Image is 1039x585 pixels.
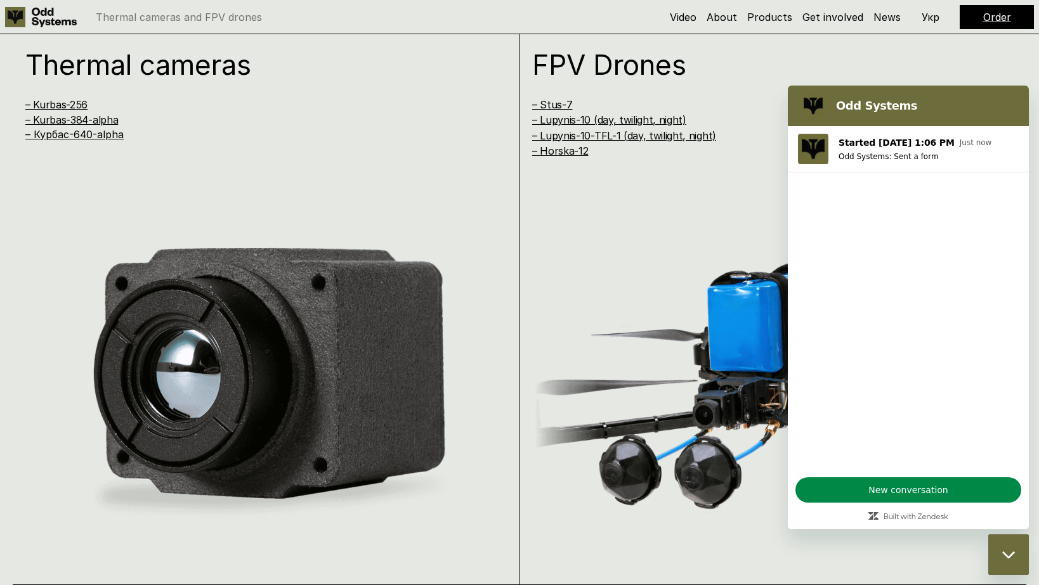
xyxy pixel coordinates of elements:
[25,113,118,126] a: – Kurbas-384-alpha
[922,12,939,22] p: Укр
[25,128,124,141] a: – Курбас-640-alpha
[873,11,901,23] a: News
[983,11,1011,23] a: Order
[25,98,88,111] a: – Kurbas-256
[707,11,737,23] a: About
[532,129,716,142] a: – Lupynis-10-TFL-1 (day, twilight, night)
[670,11,696,23] a: Video
[96,12,262,22] p: Thermal cameras and FPV drones
[988,534,1029,575] iframe: Button to launch messaging window, conversation in progress
[25,51,478,79] h1: Thermal cameras
[532,51,984,79] h1: FPV Drones
[788,86,1029,529] iframe: Messaging window
[747,11,792,23] a: Products
[802,11,863,23] a: Get involved
[532,98,572,111] a: – Stus-7
[532,113,686,126] a: – Lupynis-10 (day, twilight, night)
[532,145,588,157] a: – Horska-12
